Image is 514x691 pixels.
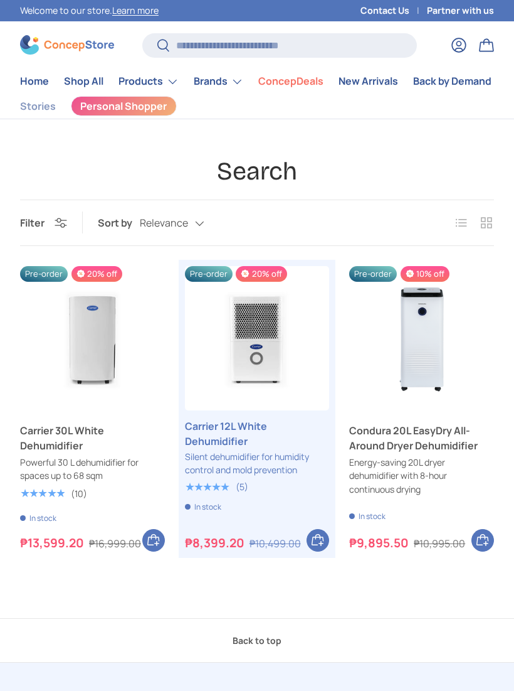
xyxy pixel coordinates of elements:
[111,69,186,94] summary: Products
[20,216,67,230] button: Filter
[20,216,45,230] span: Filter
[236,266,286,282] span: 20% off
[338,69,398,94] a: New Arrivals
[349,423,494,453] a: Condura 20L EasyDry All-Around Dryer Dehumidifier
[401,266,449,282] span: 10% off
[349,266,494,411] a: Condura 20L EasyDry All-Around Dryer Dehumidifier
[349,266,494,411] img: condura-easy-dry-dehumidifier-full-view-concepstore.ph
[185,266,233,282] span: Pre-order
[413,69,491,94] a: Back by Demand
[20,156,494,187] h1: Search
[20,423,165,453] a: Carrier 30L White Dehumidifier
[185,266,330,411] img: carrier-dehumidifier-12-liter-full-view-concepstore
[64,69,103,94] a: Shop All
[112,4,159,16] a: Learn more
[185,419,330,449] a: Carrier 12L White Dehumidifier
[258,69,323,94] a: ConcepDeals
[185,266,330,411] a: Carrier 12L White Dehumidifier
[427,4,494,18] a: Partner with us
[118,69,179,94] a: Products
[20,35,114,55] img: ConcepStore
[194,69,243,94] a: Brands
[71,96,177,116] a: Personal Shopper
[98,215,140,230] label: Sort by
[349,266,397,282] span: Pre-order
[140,217,188,229] span: Relevance
[71,266,122,282] span: 20% off
[20,266,165,411] a: Carrier 30L White Dehumidifier
[360,4,427,18] a: Contact Us
[20,266,165,411] img: carrier-dehumidifier-30-liter-full-view-concepstore
[20,94,494,119] nav: Secondary
[80,101,167,111] span: Personal Shopper
[20,4,159,18] p: Welcome to our store.
[20,94,56,119] a: Stories
[186,69,251,94] summary: Brands
[20,69,49,94] a: Home
[20,69,494,94] nav: Primary
[140,212,229,234] button: Relevance
[20,266,68,282] span: Pre-order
